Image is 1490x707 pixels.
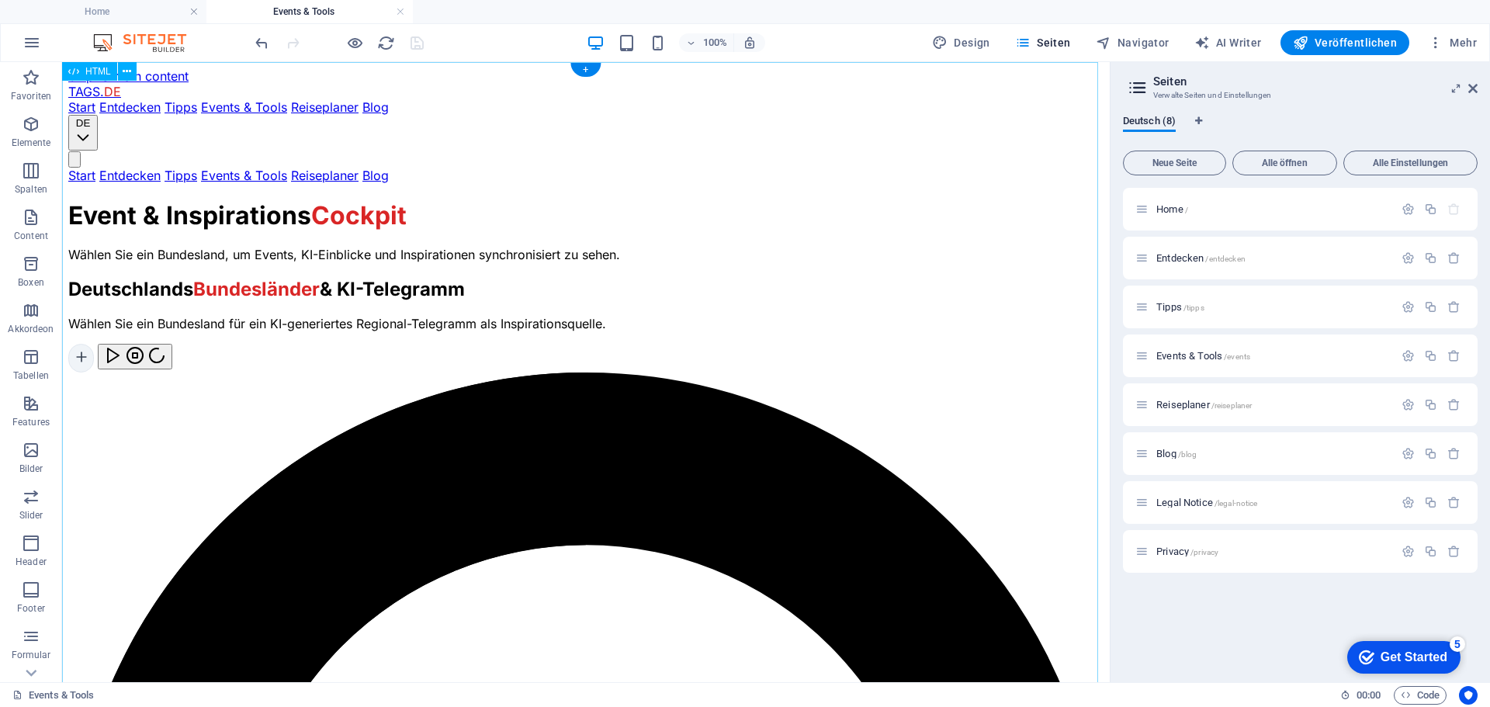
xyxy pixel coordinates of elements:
[1401,686,1440,705] span: Code
[1153,88,1447,102] h3: Verwalte Seiten und Einstellungen
[15,183,47,196] p: Spalten
[1190,548,1218,556] span: /privacy
[1402,349,1415,362] div: Einstellungen
[1350,158,1471,168] span: Alle Einstellungen
[8,323,54,335] p: Akkordeon
[1424,545,1437,558] div: Duplizieren
[1402,203,1415,216] div: Einstellungen
[1156,546,1218,557] span: Klick, um Seite zu öffnen
[1152,302,1394,312] div: Tipps/tipps
[12,416,50,428] p: Features
[1424,203,1437,216] div: Duplizieren
[1447,398,1461,411] div: Entfernen
[1402,496,1415,509] div: Einstellungen
[1152,546,1394,556] div: Privacy/privacy
[1424,251,1437,265] div: Duplizieren
[12,8,126,40] div: Get Started 5 items remaining, 0% complete
[1424,447,1437,460] div: Duplizieren
[13,369,49,382] p: Tabellen
[1194,35,1262,50] span: AI Writer
[1188,30,1268,55] button: AI Writer
[1152,497,1394,508] div: Legal Notice/legal-notice
[1293,35,1397,50] span: Veröffentlichen
[1183,303,1204,312] span: /tipps
[1424,300,1437,314] div: Duplizieren
[1447,203,1461,216] div: Die Startseite kann nicht gelöscht werden
[11,90,51,102] p: Favoriten
[1152,204,1394,214] div: Home/
[1156,350,1250,362] span: Events & Tools
[1156,203,1188,215] span: Klick, um Seite zu öffnen
[1015,35,1071,50] span: Seiten
[1205,255,1245,263] span: /entdecken
[376,33,395,52] button: reload
[1156,301,1204,313] span: Tipps
[1090,30,1176,55] button: Navigator
[1156,252,1246,264] span: Klick, um Seite zu öffnen
[1367,689,1370,701] span: :
[1394,686,1447,705] button: Code
[46,17,113,31] div: Get Started
[1340,686,1381,705] h6: Session-Zeit
[926,30,996,55] div: Design (Strg+Alt+Y)
[377,34,395,52] i: Seite neu laden
[6,6,126,22] a: Skip to main content
[1153,75,1478,88] h2: Seiten
[1402,300,1415,314] div: Einstellungen
[679,33,734,52] button: 100%
[345,33,364,52] button: Klicke hier, um den Vorschau-Modus zu verlassen
[1422,30,1483,55] button: Mehr
[115,3,130,19] div: 5
[1232,151,1337,175] button: Alle öffnen
[1156,399,1252,411] span: Klick, um Seite zu öffnen
[1447,251,1461,265] div: Entfernen
[1402,545,1415,558] div: Einstellungen
[89,33,206,52] img: Editor Logo
[1123,112,1176,133] span: Deutsch (8)
[1156,448,1197,459] span: Klick, um Seite zu öffnen
[1402,398,1415,411] div: Einstellungen
[1211,401,1253,410] span: /reiseplaner
[926,30,996,55] button: Design
[1152,449,1394,459] div: Blog/blog
[1280,30,1409,55] button: Veröffentlichen
[1215,499,1258,508] span: /legal-notice
[1185,206,1188,214] span: /
[17,602,45,615] p: Footer
[1130,158,1219,168] span: Neue Seite
[1343,151,1478,175] button: Alle Einstellungen
[1239,158,1330,168] span: Alle öffnen
[1096,35,1169,50] span: Navigator
[1447,545,1461,558] div: Entfernen
[18,276,44,289] p: Boxen
[12,686,94,705] a: Klick, um Auswahl aufzuheben. Doppelklick öffnet Seitenverwaltung
[1178,450,1197,459] span: /blog
[1224,352,1250,361] span: /events
[16,556,47,568] p: Header
[1447,447,1461,460] div: Entfernen
[1152,253,1394,263] div: Entdecken/entdecken
[1424,496,1437,509] div: Duplizieren
[19,463,43,475] p: Bilder
[743,36,757,50] i: Bei Größenänderung Zoomstufe automatisch an das gewählte Gerät anpassen.
[253,34,271,52] i: Rückgängig: HTML ändern (Strg+Z)
[1402,447,1415,460] div: Einstellungen
[1009,30,1077,55] button: Seiten
[1152,351,1394,361] div: Events & Tools/events
[1123,115,1478,144] div: Sprachen-Tabs
[570,63,601,77] div: +
[1123,151,1226,175] button: Neue Seite
[1156,497,1257,508] span: Klick, um Seite zu öffnen
[932,35,990,50] span: Design
[1447,300,1461,314] div: Entfernen
[14,230,48,242] p: Content
[1402,251,1415,265] div: Einstellungen
[12,137,51,149] p: Elemente
[12,649,51,661] p: Formular
[1152,400,1394,410] div: Reiseplaner/reiseplaner
[19,509,43,522] p: Slider
[85,67,111,76] span: HTML
[1459,686,1478,705] button: Usercentrics
[1447,496,1461,509] div: Entfernen
[1357,686,1381,705] span: 00 00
